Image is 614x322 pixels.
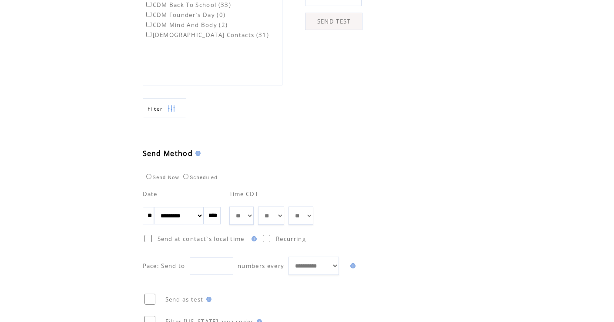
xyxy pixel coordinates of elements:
[143,98,186,118] a: Filter
[146,2,151,7] input: CDM Back To School (33)
[144,31,269,39] label: [DEMOGRAPHIC_DATA] Contacts (31)
[158,235,245,243] span: Send at contact`s local time
[165,295,204,303] span: Send as test
[144,21,228,29] label: CDM Mind And Body (2)
[276,235,306,243] span: Recurring
[143,149,193,158] span: Send Method
[168,99,175,119] img: filters.png
[146,174,151,179] input: Send Now
[305,13,362,30] a: SEND TEST
[143,262,185,270] span: Pace: Send to
[144,11,226,19] label: CDM Founder`s Day (0)
[238,262,284,270] span: numbers every
[348,263,356,268] img: help.gif
[144,1,232,9] label: CDM Back To School (33)
[229,190,259,198] span: Time CDT
[146,22,151,27] input: CDM Mind And Body (2)
[146,12,151,17] input: CDM Founder`s Day (0)
[146,32,151,37] input: [DEMOGRAPHIC_DATA] Contacts (31)
[181,175,218,180] label: Scheduled
[144,175,179,180] label: Send Now
[193,151,201,156] img: help.gif
[143,190,158,198] span: Date
[183,174,188,179] input: Scheduled
[204,297,211,302] img: help.gif
[148,105,163,112] span: Show filters
[249,236,257,241] img: help.gif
